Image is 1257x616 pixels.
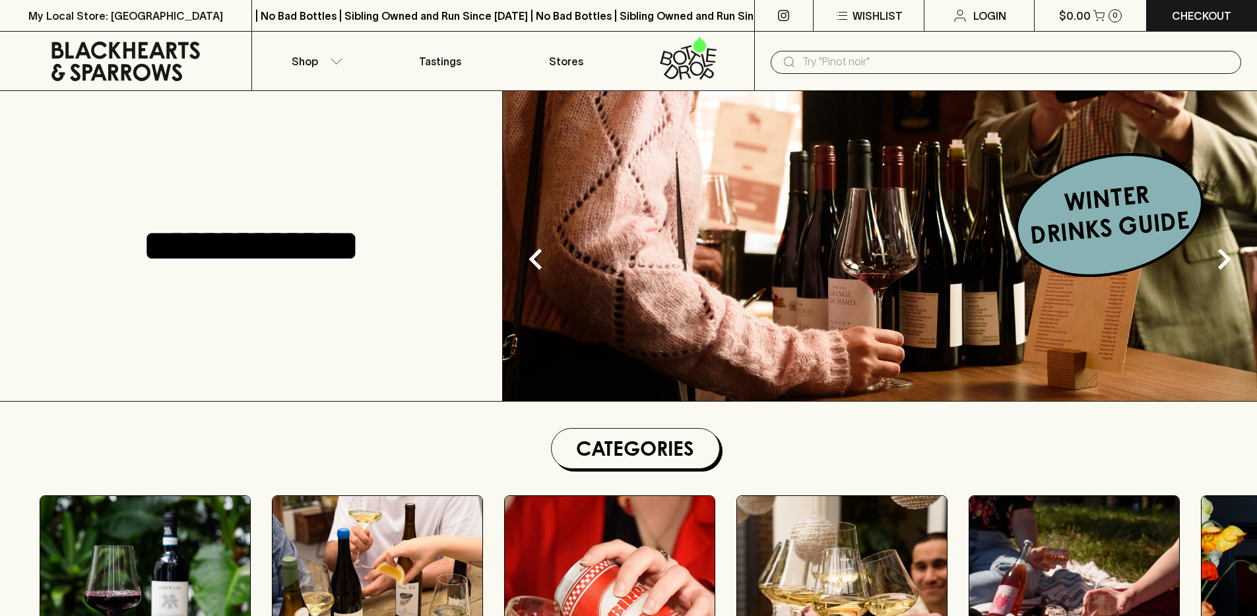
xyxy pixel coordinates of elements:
h1: Categories [557,434,714,463]
button: Previous [509,233,562,286]
a: Tastings [377,32,503,90]
p: Checkout [1172,8,1231,24]
button: Shop [252,32,377,90]
a: Stores [503,32,629,90]
p: 0 [1112,12,1118,19]
p: My Local Store: [GEOGRAPHIC_DATA] [28,8,223,24]
p: Wishlist [853,8,903,24]
input: Try "Pinot noir" [802,51,1231,73]
p: Stores [549,53,583,69]
p: $0.00 [1059,8,1091,24]
p: Login [973,8,1006,24]
img: optimise [503,91,1257,401]
button: Next [1198,233,1250,286]
p: Tastings [419,53,461,69]
p: Shop [292,53,318,69]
